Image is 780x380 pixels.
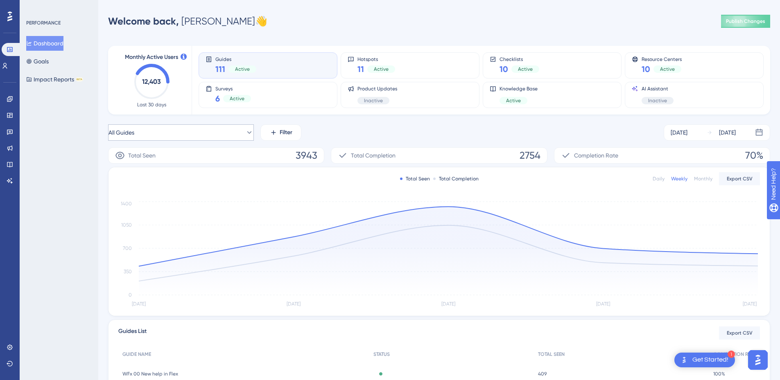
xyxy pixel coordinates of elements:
[692,355,728,364] div: Get Started!
[19,2,51,12] span: Need Help?
[137,101,166,108] span: Last 30 days
[596,301,610,307] tspan: [DATE]
[721,15,770,28] button: Publish Changes
[215,56,256,62] span: Guides
[128,151,156,160] span: Total Seen
[746,348,770,372] iframe: UserGuiding AI Assistant Launcher
[433,175,479,182] div: Total Completion
[727,330,753,336] span: Export CSV
[713,351,756,358] span: COMPLETION RATE
[713,371,725,377] span: 100%
[500,63,508,75] span: 10
[719,128,736,137] div: [DATE]
[719,326,760,340] button: Export CSV
[574,151,618,160] span: Completion Rate
[441,301,455,307] tspan: [DATE]
[260,124,301,141] button: Filter
[280,128,292,137] span: Filter
[538,371,547,377] span: 409
[538,351,565,358] span: TOTAL SEEN
[400,175,430,182] div: Total Seen
[26,20,61,26] div: PERFORMANCE
[122,371,178,377] span: WFx 00 New help in Flex
[653,175,665,182] div: Daily
[215,85,251,91] span: Surveys
[108,15,179,27] span: Welcome back,
[351,151,396,160] span: Total Completion
[122,351,151,358] span: GUIDE NAME
[648,97,667,104] span: Inactive
[118,326,147,340] span: Guides List
[124,269,132,274] tspan: 350
[142,78,161,85] text: 12,403
[108,15,267,28] div: [PERSON_NAME] 👋
[357,56,395,62] span: Hotspots
[287,301,301,307] tspan: [DATE]
[121,201,132,207] tspan: 1400
[674,353,735,367] div: Open Get Started! checklist, remaining modules: 1
[671,175,687,182] div: Weekly
[364,97,383,104] span: Inactive
[642,56,682,62] span: Resource Centers
[235,66,250,72] span: Active
[357,63,364,75] span: 11
[123,245,132,251] tspan: 700
[129,292,132,298] tspan: 0
[357,85,397,92] span: Product Updates
[694,175,712,182] div: Monthly
[125,52,178,62] span: Monthly Active Users
[296,149,317,162] span: 3943
[374,66,389,72] span: Active
[671,128,687,137] div: [DATE]
[726,18,765,25] span: Publish Changes
[660,66,675,72] span: Active
[745,149,763,162] span: 70%
[108,124,254,141] button: All Guides
[679,355,689,365] img: launcher-image-alternative-text
[719,172,760,185] button: Export CSV
[215,93,220,104] span: 6
[215,63,225,75] span: 111
[727,175,753,182] span: Export CSV
[500,56,539,62] span: Checklists
[518,66,533,72] span: Active
[642,85,674,92] span: AI Assistant
[506,97,521,104] span: Active
[26,54,49,69] button: Goals
[230,95,244,102] span: Active
[132,301,146,307] tspan: [DATE]
[76,77,83,81] div: BETA
[500,85,538,92] span: Knowledge Base
[743,301,757,307] tspan: [DATE]
[109,128,134,137] span: All Guides
[373,351,390,358] span: STATUS
[121,222,132,228] tspan: 1050
[520,149,540,162] span: 2754
[728,351,735,358] div: 1
[26,72,83,87] button: Impact ReportsBETA
[26,36,63,51] button: Dashboard
[642,63,650,75] span: 10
